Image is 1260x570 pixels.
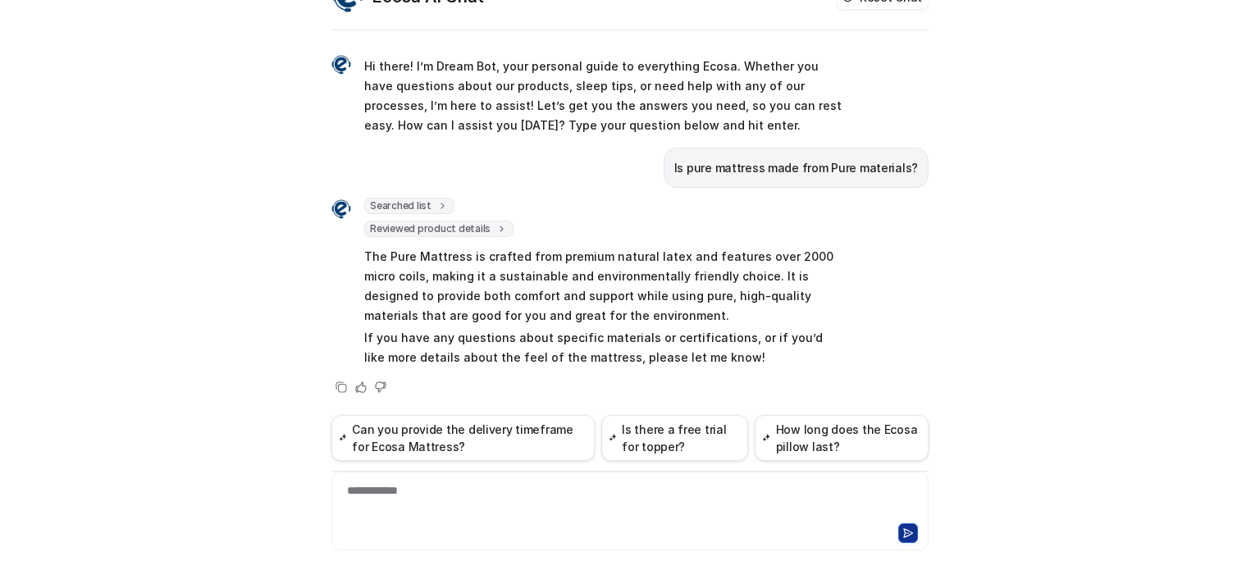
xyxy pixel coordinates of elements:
[364,198,454,214] span: Searched list
[364,328,844,367] p: If you have any questions about specific materials or certifications, or if you’d like more detai...
[331,415,595,461] button: Can you provide the delivery timeframe for Ecosa Mattress?
[364,247,844,326] p: The Pure Mattress is crafted from premium natural latex and features over 2000 micro coils, makin...
[601,415,748,461] button: Is there a free trial for topper?
[364,221,514,237] span: Reviewed product details
[674,158,918,178] p: Is pure mattress made from Pure materials?
[331,199,351,219] img: Widget
[331,55,351,75] img: Widget
[755,415,929,461] button: How long does the Ecosa pillow last?
[364,57,844,135] p: Hi there! I’m Dream Bot, your personal guide to everything Ecosa. Whether you have questions abou...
